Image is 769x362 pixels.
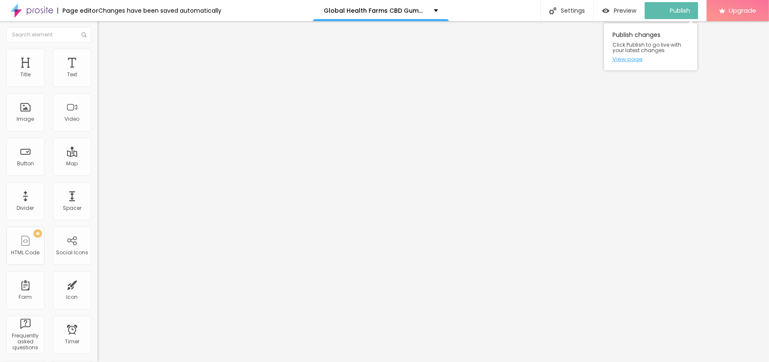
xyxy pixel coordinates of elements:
[20,72,31,78] div: Title
[67,294,78,300] div: Icon
[98,21,769,362] iframe: Editor
[17,161,34,167] div: Button
[670,7,690,14] span: Publish
[63,205,81,211] div: Spacer
[729,7,756,14] span: Upgrade
[612,42,689,53] span: Click Publish to go live with your latest changes.
[549,7,556,14] img: Icone
[6,27,91,42] input: Search element
[612,56,689,62] a: View page
[614,7,636,14] span: Preview
[324,8,428,14] p: Global Health Farms CBD Gummies
[19,294,32,300] div: Form
[11,250,40,256] div: HTML Code
[98,8,221,14] div: Changes have been saved automatically
[81,32,87,37] img: Icone
[65,116,80,122] div: Video
[65,339,79,345] div: Timer
[604,23,697,70] div: Publish changes
[56,250,88,256] div: Social Icons
[602,7,610,14] img: view-1.svg
[594,2,645,19] button: Preview
[57,8,98,14] div: Page editor
[67,161,78,167] div: Map
[17,205,34,211] div: Divider
[17,116,34,122] div: Image
[8,333,42,351] div: Frequently asked questions
[67,72,77,78] div: Text
[645,2,698,19] button: Publish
